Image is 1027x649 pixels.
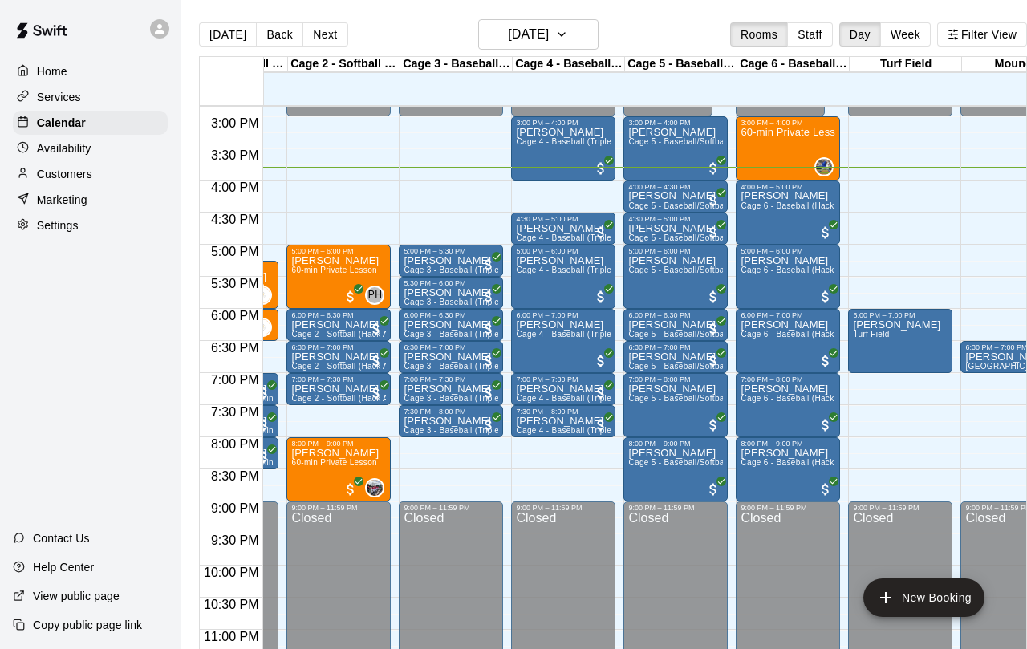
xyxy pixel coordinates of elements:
[516,394,632,403] span: Cage 4 - Baseball (Triple play)
[516,137,632,146] span: Cage 4 - Baseball (Triple play)
[13,162,168,186] a: Customers
[404,408,498,416] div: 7:30 PM – 8:00 PM
[37,140,91,156] p: Availability
[741,394,935,403] span: Cage 6 - Baseball (Hack Attack Hand-fed Machine)
[33,588,120,604] p: View public page
[705,289,721,305] span: All customers have paid
[37,192,87,208] p: Marketing
[628,343,723,351] div: 6:30 PM – 7:00 PM
[368,353,384,369] span: All customers have paid
[516,233,632,242] span: Cage 4 - Baseball (Triple play)
[850,57,962,72] div: Turf Field
[13,59,168,83] a: Home
[481,385,497,401] span: All customers have paid
[291,504,386,512] div: 9:00 PM – 11:59 PM
[13,188,168,212] a: Marketing
[256,22,303,47] button: Back
[200,630,262,643] span: 11:00 PM
[367,480,383,496] img: Jacob Reyes
[593,385,609,401] span: All customers have paid
[741,458,935,467] span: Cage 6 - Baseball (Hack Attack Hand-fed Machine)
[291,375,386,383] div: 7:00 PM – 7:30 PM
[511,245,615,309] div: 5:00 PM – 6:00 PM: Jorge Mier
[818,289,834,305] span: All customers have paid
[481,321,497,337] span: All customers have paid
[513,57,625,72] div: Cage 4 - Baseball (Triple Play)
[818,225,834,241] span: All customers have paid
[207,181,263,194] span: 4:00 PM
[623,116,728,181] div: 3:00 PM – 4:00 PM: Von Nesselrodt
[516,266,632,274] span: Cage 4 - Baseball (Triple play)
[481,417,497,433] span: All customers have paid
[818,481,834,497] span: All customers have paid
[741,119,835,127] div: 3:00 PM – 4:00 PM
[741,330,935,339] span: Cage 6 - Baseball (Hack Attack Hand-fed Machine)
[511,405,615,437] div: 7:30 PM – 8:00 PM: Peter Glassman
[730,22,788,47] button: Rooms
[705,160,721,176] span: All customers have paid
[593,225,609,241] span: All customers have paid
[371,286,384,305] span: Peter Hernandez
[368,321,384,337] span: All customers have paid
[623,245,728,309] div: 5:00 PM – 6:00 PM: Jack Ryan
[404,362,521,371] span: Cage 3 - Baseball (Triple Play)
[593,353,609,369] span: All customers have paid
[404,311,498,319] div: 6:00 PM – 6:30 PM
[37,63,67,79] p: Home
[399,245,503,277] div: 5:00 PM – 5:30 PM: Cleveland Brown
[200,598,262,611] span: 10:30 PM
[705,481,721,497] span: All customers have paid
[516,426,632,435] span: Cage 4 - Baseball (Triple play)
[628,311,723,319] div: 6:00 PM – 6:30 PM
[516,247,611,255] div: 5:00 PM – 6:00 PM
[13,111,168,135] div: Calendar
[207,213,263,226] span: 4:30 PM
[818,353,834,369] span: All customers have paid
[628,215,723,223] div: 4:30 PM – 5:00 PM
[207,437,263,451] span: 8:00 PM
[511,116,615,181] div: 3:00 PM – 4:00 PM: Ben Magder
[286,341,391,373] div: 6:30 PM – 7:00 PM: jaye baham
[286,373,391,405] div: 7:00 PM – 7:30 PM: jaye baham
[623,309,728,341] div: 6:00 PM – 6:30 PM: Wes Long
[623,341,728,373] div: 6:30 PM – 7:00 PM: Wes Long
[741,201,935,210] span: Cage 6 - Baseball (Hack Attack Hand-fed Machine)
[516,215,611,223] div: 4:30 PM – 5:00 PM
[371,478,384,497] span: Jacob Reyes
[207,148,263,162] span: 3:30 PM
[628,458,812,467] span: Cage 5 - Baseball/Softball (Triple Play - HitTrax)
[787,22,833,47] button: Staff
[511,373,615,405] div: 7:00 PM – 7:30 PM: Peter Glassman
[291,247,386,255] div: 5:00 PM – 6:00 PM
[207,309,263,322] span: 6:00 PM
[13,213,168,237] div: Settings
[741,266,935,274] span: Cage 6 - Baseball (Hack Attack Hand-fed Machine)
[628,247,723,255] div: 5:00 PM – 6:00 PM
[736,181,840,245] div: 4:00 PM – 5:00 PM: Trey Brooks
[399,373,503,405] div: 7:00 PM – 7:30 PM: Mathew Vassallo
[481,257,497,273] span: All customers have paid
[343,289,359,305] span: All customers have paid
[848,309,952,373] div: 6:00 PM – 7:00 PM: Pete
[33,617,142,633] p: Copy public page link
[37,115,86,131] p: Calendar
[516,375,611,383] div: 7:00 PM – 7:30 PM
[207,116,263,130] span: 3:00 PM
[207,277,263,290] span: 5:30 PM
[705,417,721,433] span: All customers have paid
[399,341,503,373] div: 6:30 PM – 7:00 PM: Matthew Vassallo
[37,166,92,182] p: Customers
[404,426,521,435] span: Cage 3 - Baseball (Triple Play)
[736,245,840,309] div: 5:00 PM – 6:00 PM: Jason Simpson
[736,437,840,501] div: 8:00 PM – 9:00 PM: Manuel Velasquez
[511,309,615,373] div: 6:00 PM – 7:00 PM: William Wood
[741,440,835,448] div: 8:00 PM – 9:00 PM
[207,341,263,355] span: 6:30 PM
[286,245,391,309] div: 5:00 PM – 6:00 PM: Michael
[628,201,812,210] span: Cage 5 - Baseball/Softball (Triple Play - HitTrax)
[256,417,272,433] span: All customers have paid
[628,362,812,371] span: Cage 5 - Baseball/Softball (Triple Play - HitTrax)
